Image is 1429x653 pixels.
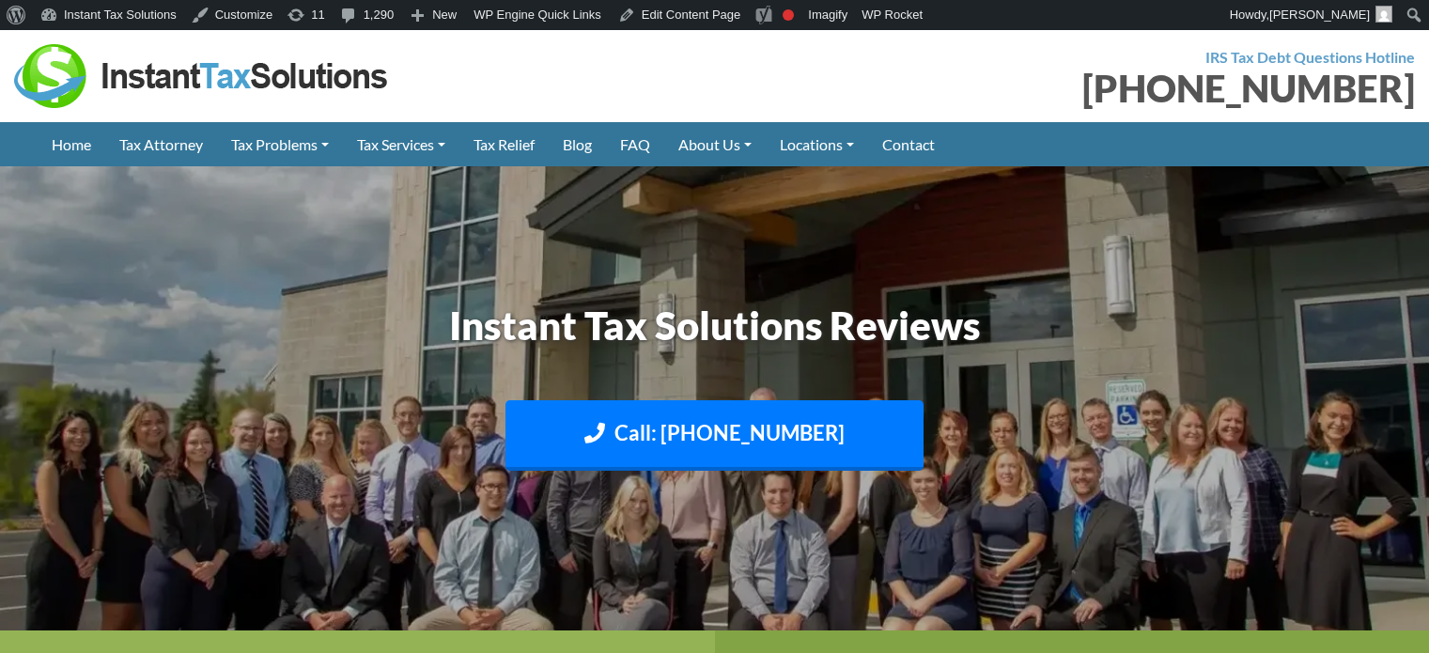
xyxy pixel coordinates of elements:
[217,122,343,166] a: Tax Problems
[664,122,766,166] a: About Us
[505,400,924,471] a: Call: [PHONE_NUMBER]
[194,298,1236,353] h1: Instant Tax Solutions Reviews
[1205,48,1415,66] strong: IRS Tax Debt Questions Hotline
[38,122,105,166] a: Home
[1269,8,1370,22] span: [PERSON_NAME]
[783,9,794,21] div: Focus keyphrase not set
[459,122,549,166] a: Tax Relief
[729,70,1416,107] div: [PHONE_NUMBER]
[868,122,949,166] a: Contact
[105,122,217,166] a: Tax Attorney
[606,122,664,166] a: FAQ
[14,65,390,83] a: Instant Tax Solutions Logo
[549,122,606,166] a: Blog
[343,122,459,166] a: Tax Services
[766,122,868,166] a: Locations
[14,44,390,108] img: Instant Tax Solutions Logo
